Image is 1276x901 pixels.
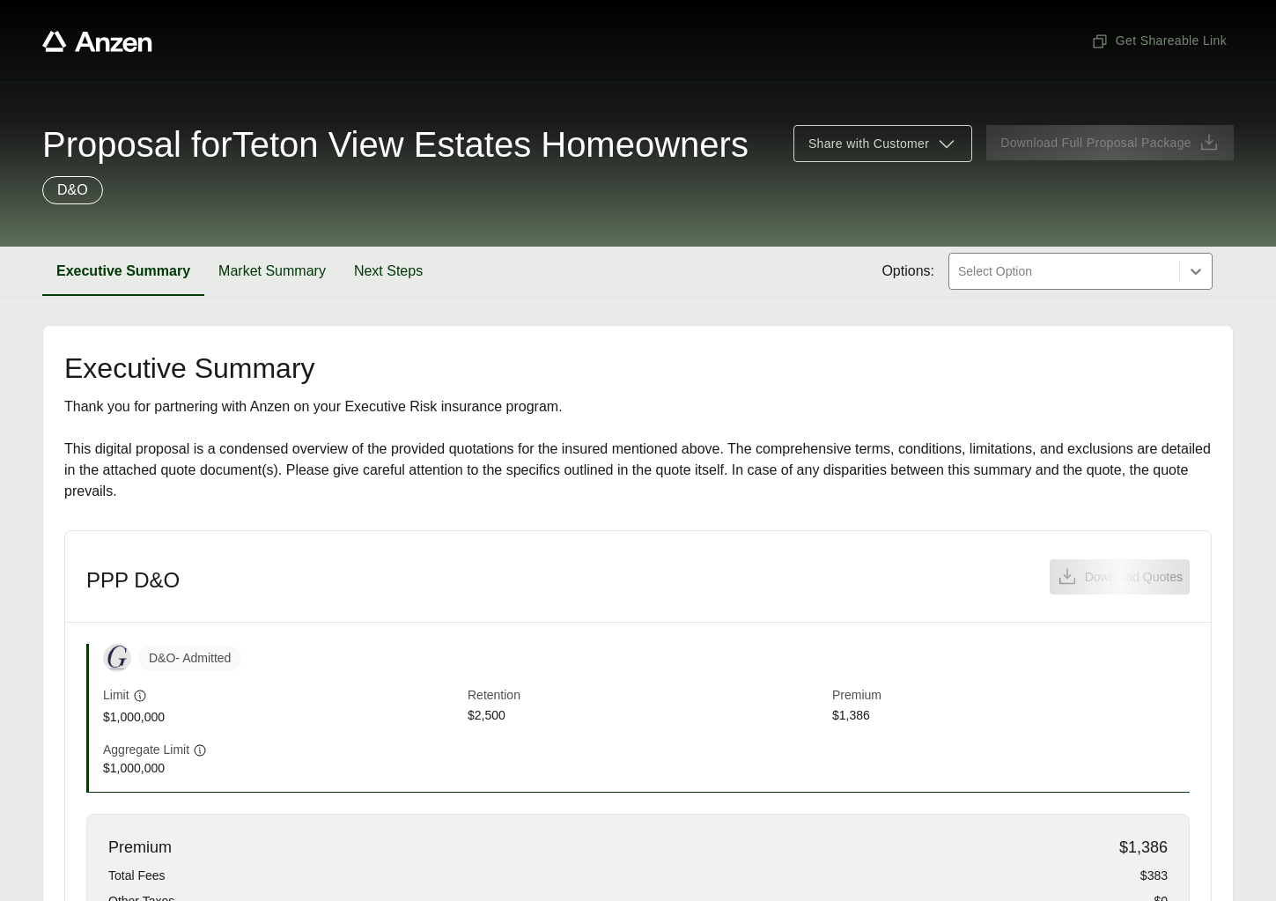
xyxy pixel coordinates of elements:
span: $383 [1140,867,1168,885]
button: Next Steps [340,247,437,296]
button: Share with Customer [793,125,972,162]
span: $1,000,000 [103,708,461,727]
div: Thank you for partnering with Anzen on your Executive Risk insurance program. This digital propos... [64,396,1212,502]
span: $1,386 [832,706,1190,727]
span: Get Shareable Link [1091,32,1227,50]
button: Get Shareable Link [1084,25,1234,57]
span: Premium [108,836,172,860]
span: Premium [832,686,1190,706]
p: D&O [57,180,88,201]
a: Anzen website [42,31,152,52]
span: $1,000,000 [103,759,461,778]
span: Options: [881,261,934,282]
span: Proposal for Teton View Estates Homeowners [42,127,749,162]
span: D&O - Admitted [138,646,241,671]
button: Executive Summary [42,247,204,296]
span: Total Fees [108,867,166,885]
button: Market Summary [204,247,340,296]
span: Share with Customer [808,135,929,153]
span: Aggregate Limit [103,741,189,759]
h3: PPP D&O [86,567,180,594]
span: Limit [103,686,129,705]
span: Retention [468,686,825,706]
img: Greenwich [104,645,130,671]
span: $2,500 [468,706,825,727]
span: Download Full Proposal Package [1000,134,1191,152]
h2: Executive Summary [64,354,1212,382]
span: $1,386 [1119,836,1168,860]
